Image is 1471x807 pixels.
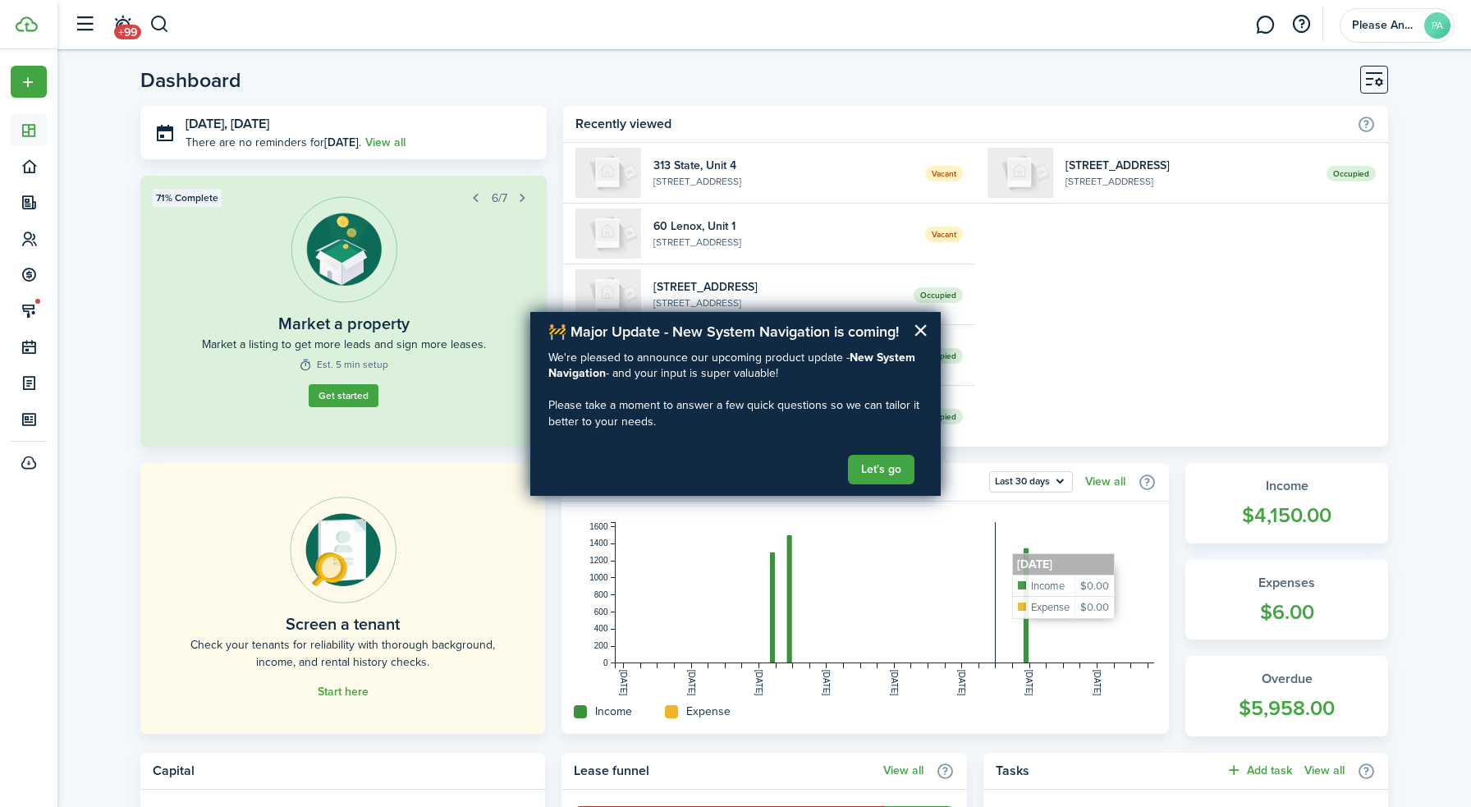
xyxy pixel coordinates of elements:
[1202,500,1372,531] widget-stats-count: $4,150.00
[575,209,641,259] img: 1
[1226,761,1292,780] button: Add task
[989,471,1073,493] button: Last 30 days
[1202,597,1372,628] widget-stats-count: $6.00
[278,311,410,336] widget-step-title: Market a property
[590,573,609,582] tspan: 1000
[291,196,397,303] img: Listing
[574,761,874,781] home-widget-title: Lease funnel
[548,349,919,383] strong: New System Navigation
[1249,4,1281,46] a: Messaging
[823,670,832,696] tspan: [DATE]
[848,455,914,484] button: Let's go
[957,670,966,696] tspan: [DATE]
[548,397,923,429] p: Please take a moment to answer a few quick questions so we can tailor it better to your needs.
[595,703,632,720] home-widget-title: Income
[309,384,378,407] a: Get started
[1352,20,1418,31] span: Please And Thank You, LLC
[1424,12,1450,39] avatar-text: PA
[1202,476,1372,496] widget-stats-title: Income
[365,134,406,151] a: View all
[1065,157,1314,174] widget-list-item-title: [STREET_ADDRESS]
[754,670,763,696] tspan: [DATE]
[177,636,508,671] home-placeholder-description: Check your tenants for reliability with thorough background, income, and rental history checks.
[202,336,486,353] widget-step-description: Market a listing to get more leads and sign more leases.
[1025,670,1034,696] tspan: [DATE]
[153,761,525,781] home-widget-title: Capital
[590,539,609,548] tspan: 1400
[575,269,641,319] img: 2
[1065,174,1314,189] widget-list-item-description: [STREET_ADDRESS]
[594,624,608,633] tspan: 400
[687,670,696,696] tspan: [DATE]
[1202,693,1372,724] widget-stats-count: $5,958.00
[989,471,1073,493] button: Open menu
[107,4,138,46] a: Notifications
[324,134,359,151] b: [DATE]
[653,278,902,296] widget-list-item-title: [STREET_ADDRESS]
[318,685,369,699] a: Start here
[914,287,963,303] span: Occupied
[653,218,914,235] widget-list-item-title: 60 Lenox, Unit 1
[590,556,609,565] tspan: 1200
[620,670,629,696] tspan: [DATE]
[140,70,241,90] header-page-title: Dashboard
[492,190,507,207] span: 6/7
[1093,670,1102,696] tspan: [DATE]
[286,612,400,636] home-placeholder-title: Screen a tenant
[1287,11,1315,39] button: Open resource center
[686,703,731,720] home-widget-title: Expense
[290,497,396,603] img: Online payments
[653,296,902,310] widget-list-item-description: [STREET_ADDRESS]
[465,186,488,209] button: Prev step
[149,11,170,39] button: Search
[1304,764,1345,777] a: View all
[653,174,914,189] widget-list-item-description: [STREET_ADDRESS]
[548,323,923,342] h2: 🚧 Major Update - New System Navigation is coming!
[156,190,218,205] span: 71% Complete
[1085,475,1125,488] a: View all
[186,134,361,151] p: There are no reminders for .
[548,349,850,366] span: We're pleased to announce our upcoming product update -
[16,16,38,32] img: TenantCloud
[653,235,914,250] widget-list-item-description: [STREET_ADDRESS]
[606,365,778,382] span: - and your input is super valuable!
[996,761,1217,781] home-widget-title: Tasks
[988,148,1053,198] img: 1
[883,764,923,777] a: View all
[890,670,899,696] tspan: [DATE]
[594,608,608,617] tspan: 600
[1202,669,1372,689] widget-stats-title: Overdue
[653,157,914,174] widget-list-item-title: 313 State, Unit 4
[1327,166,1376,181] span: Occupied
[925,227,963,242] span: Vacant
[511,186,534,209] button: Next step
[594,590,608,599] tspan: 800
[1202,573,1372,593] widget-stats-title: Expenses
[575,114,1349,134] home-widget-title: Recently viewed
[1360,66,1388,94] button: Customise
[114,25,141,39] span: +99
[69,9,100,40] button: Open sidebar
[913,317,928,343] button: Close
[186,114,534,135] h3: [DATE], [DATE]
[603,658,608,667] tspan: 0
[299,357,388,372] widget-step-time: Est. 5 min setup
[925,166,963,181] span: Vacant
[594,641,608,650] tspan: 200
[590,522,609,531] tspan: 1600
[575,148,641,198] img: 4
[11,66,47,98] button: Open menu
